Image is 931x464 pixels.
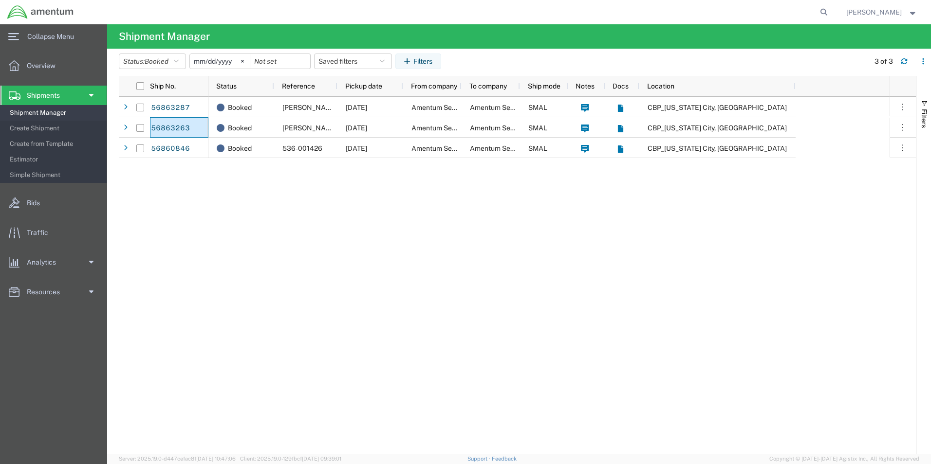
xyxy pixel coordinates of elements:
[190,54,250,69] input: Not set
[145,57,168,65] span: Booked
[492,456,517,462] a: Feedback
[282,82,315,90] span: Reference
[470,124,541,132] span: Amentum Services, Inc
[27,223,55,242] span: Traffic
[282,124,361,132] span: J. SNOW TOOLS
[314,54,392,69] button: Saved filters
[10,119,100,138] span: Create Shipment
[27,282,67,302] span: Resources
[10,103,100,123] span: Shipment Manager
[27,86,67,105] span: Shipments
[196,456,236,462] span: [DATE] 10:47:06
[240,456,341,462] span: Client: 2025.19.0-129fbcf
[411,104,484,111] span: Amentum Services, Inc.
[875,56,893,67] div: 3 of 3
[846,6,918,18] button: [PERSON_NAME]
[119,24,210,49] h4: Shipment Manager
[282,144,322,152] span: 536-001426
[27,56,62,75] span: Overview
[920,109,928,128] span: Filters
[228,138,252,159] span: Booked
[150,121,190,136] a: 56863263
[0,86,107,105] a: Shipments
[0,56,107,75] a: Overview
[10,134,100,154] span: Create from Template
[27,252,63,272] span: Analytics
[769,455,919,463] span: Copyright © [DATE]-[DATE] Agistix Inc., All Rights Reserved
[119,54,186,69] button: Status:Booked
[0,282,107,302] a: Resources
[0,252,107,272] a: Analytics
[846,7,902,18] span: Zachary Bolhuis
[150,82,176,90] span: Ship No.
[528,104,547,111] span: SMAL
[469,82,507,90] span: To company
[411,124,484,132] span: Amentum Services, Inc.
[346,104,367,111] span: 09/18/2025
[528,82,560,90] span: Ship mode
[302,456,341,462] span: [DATE] 09:39:01
[395,54,441,69] button: Filters
[27,27,81,46] span: Collapse Menu
[216,82,237,90] span: Status
[528,124,547,132] span: SMAL
[346,144,367,152] span: 09/18/2025
[250,54,310,69] input: Not set
[10,150,100,169] span: Estimator
[346,124,367,132] span: 09/18/2025
[613,82,629,90] span: Docs
[411,144,484,152] span: Amentum Services, Inc.
[648,104,787,111] span: CBP_Oklahoma City, OK_NATC_OPS
[0,223,107,242] a: Traffic
[470,144,541,152] span: Amentum Services, Inc
[648,144,787,152] span: CBP_Oklahoma City, OK_NATC_OPS
[470,104,541,111] span: Amentum Services, Inc
[576,82,595,90] span: Notes
[150,141,190,157] a: 56860846
[119,456,236,462] span: Server: 2025.19.0-d447cefac8f
[647,82,674,90] span: Location
[345,82,382,90] span: Pickup date
[411,82,457,90] span: From company
[228,118,252,138] span: Booked
[228,97,252,118] span: Booked
[10,165,100,185] span: Simple Shipment
[528,144,547,152] span: SMAL
[467,456,492,462] a: Support
[27,193,47,213] span: Bids
[648,124,787,132] span: CBP_Oklahoma City, OK_NATC_OPS
[7,5,74,19] img: logo
[282,104,361,111] span: A. ARVIZU TOOLS
[150,100,190,116] a: 56863287
[0,193,107,213] a: Bids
